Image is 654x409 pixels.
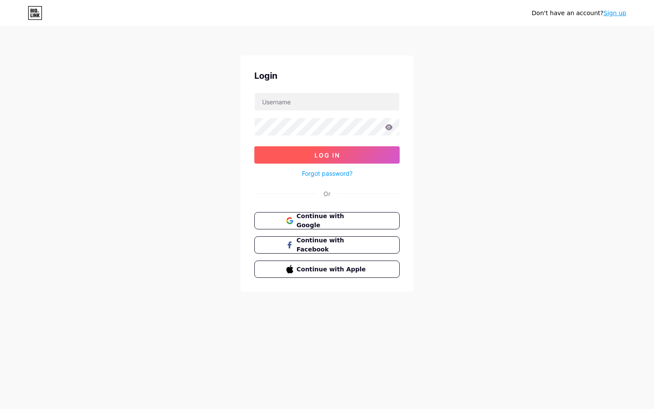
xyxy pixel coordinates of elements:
a: Forgot password? [302,169,353,178]
span: Log In [314,151,340,159]
span: Continue with Facebook [297,236,368,254]
button: Continue with Google [254,212,400,229]
span: Continue with Google [297,212,368,230]
div: Login [254,69,400,82]
div: Don't have an account? [532,9,626,18]
button: Continue with Facebook [254,236,400,254]
button: Continue with Apple [254,261,400,278]
a: Sign up [603,10,626,16]
button: Log In [254,146,400,164]
input: Username [255,93,399,110]
div: Or [324,189,330,198]
span: Continue with Apple [297,265,368,274]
